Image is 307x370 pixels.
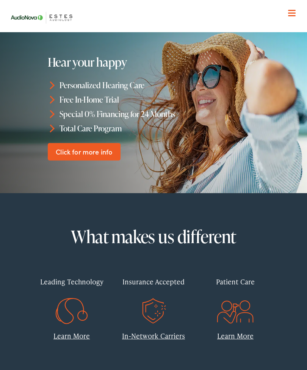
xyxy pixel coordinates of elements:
div: Insurance Accepted [118,270,189,293]
h2: What makes us different [36,227,271,246]
div: Patient Care [200,270,271,293]
a: Leading Technology [36,270,107,315]
a: Learn More [53,331,90,340]
li: Free In-Home Trial [48,92,263,107]
a: In-Network Carriers [122,331,185,340]
a: Click for more info [48,143,121,161]
a: Learn More [217,331,254,340]
a: What We Offer [12,30,301,54]
li: Personalized Hearing Care [48,78,263,92]
a: Insurance Accepted [118,270,189,315]
li: Special 0% Financing for 24 Months [48,107,263,121]
div: Leading Technology [36,270,107,293]
li: Total Care Program [48,121,263,136]
h1: Hear your happy [48,55,263,69]
a: Patient Care [200,270,271,315]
